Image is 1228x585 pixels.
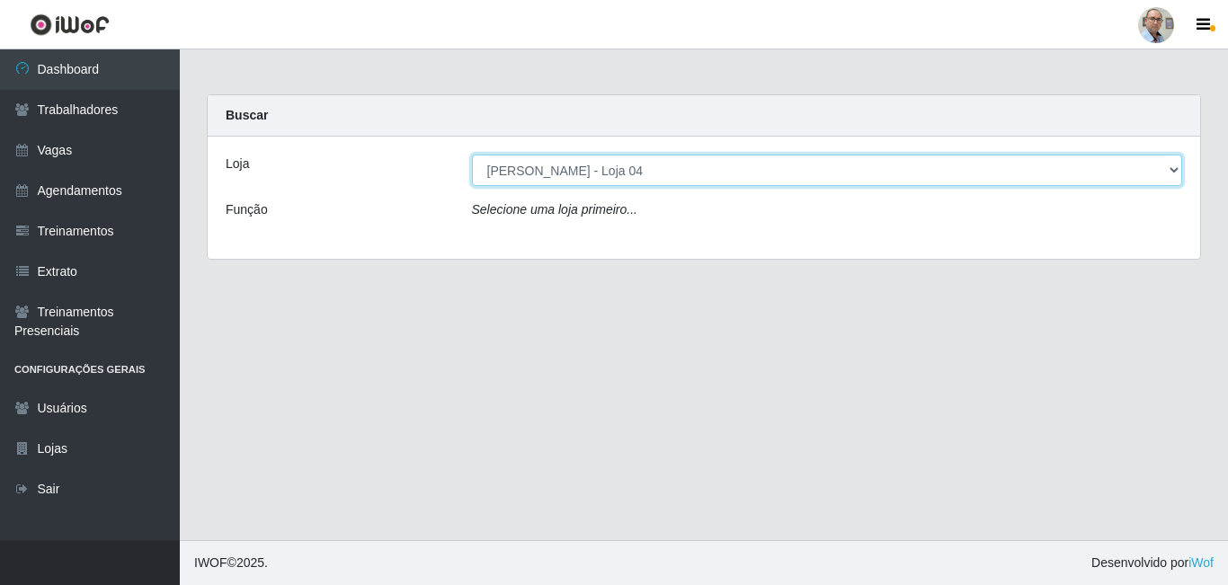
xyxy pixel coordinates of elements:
[1188,555,1214,570] a: iWof
[226,200,268,219] label: Função
[226,155,249,173] label: Loja
[226,108,268,122] strong: Buscar
[194,555,227,570] span: IWOF
[30,13,110,36] img: CoreUI Logo
[472,202,637,217] i: Selecione uma loja primeiro...
[1091,554,1214,572] span: Desenvolvido por
[194,554,268,572] span: © 2025 .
